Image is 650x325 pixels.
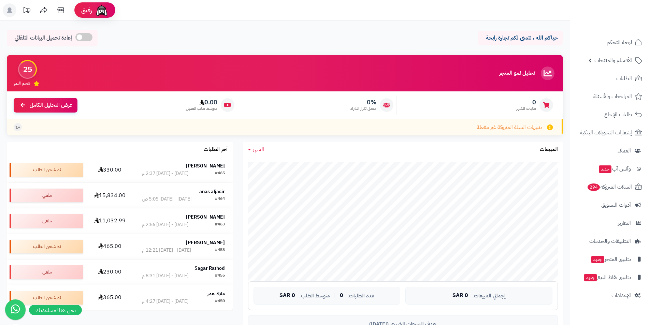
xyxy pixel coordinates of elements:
span: التطبيقات والخدمات [589,236,631,246]
strong: Sagar Rathod [194,265,225,272]
div: ملغي [10,265,83,279]
a: إشعارات التحويلات البنكية [574,124,646,141]
span: المراجعات والأسئلة [593,92,632,101]
span: لوحة التحكم [607,38,632,47]
a: لوحة التحكم [574,34,646,50]
span: الأقسام والمنتجات [594,56,632,65]
div: [DATE] - [DATE] 5:05 ص [142,196,191,203]
span: متوسط طلب العميل [186,106,217,112]
div: [DATE] - [DATE] 8:31 م [142,272,188,279]
span: طلبات الشهر [516,106,536,112]
strong: [PERSON_NAME] [186,213,225,221]
span: الطلبات [616,74,632,83]
span: طلبات الإرجاع [604,110,632,119]
strong: [PERSON_NAME] [186,239,225,246]
span: العملاء [618,146,631,156]
div: #450 [215,298,225,305]
a: التقارير [574,215,646,231]
td: 330.00 [86,157,134,182]
strong: anas aljasir [199,188,225,195]
img: ai-face.png [95,3,109,17]
span: 0 [516,99,536,106]
span: الإعدادات [611,291,631,300]
a: وآتس آبجديد [574,161,646,177]
div: ملغي [10,214,83,228]
h3: المبيعات [540,147,558,153]
p: حياكم الله ، نتمنى لكم تجارة رابحة [483,34,558,42]
div: [DATE] - [DATE] 12:21 م [142,247,191,254]
div: #464 [215,196,225,203]
a: الطلبات [574,70,646,87]
span: عرض التحليل الكامل [30,101,72,109]
span: الشهر [253,145,264,153]
span: جديد [584,274,597,281]
span: 0% [350,99,376,106]
a: السلات المتروكة294 [574,179,646,195]
span: جديد [599,165,611,173]
a: تطبيق نقاط البيعجديد [574,269,646,285]
span: 0 SAR [279,293,295,299]
strong: ملاك عمر [207,290,225,297]
a: أدوات التسويق [574,197,646,213]
strong: [PERSON_NAME] [186,162,225,169]
td: 15,834.00 [86,183,134,208]
span: متوسط الطلب: [299,293,330,299]
span: إشعارات التحويلات البنكية [580,128,632,137]
span: 0 SAR [452,293,468,299]
a: تطبيق المتجرجديد [574,251,646,267]
span: وآتس آب [598,164,631,174]
span: التقارير [618,218,631,228]
span: معدل تكرار الشراء [350,106,376,112]
span: رفيق [81,6,92,14]
span: 0 [340,293,343,299]
span: السلات المتروكة [587,182,632,192]
div: #458 [215,247,225,254]
h3: آخر الطلبات [204,147,228,153]
span: أدوات التسويق [601,200,631,210]
div: [DATE] - [DATE] 2:37 م [142,170,188,177]
div: تم شحن الطلب [10,163,83,177]
div: [DATE] - [DATE] 2:56 م [142,221,188,228]
span: تقييم النمو [14,80,30,86]
span: 294 [588,183,600,191]
span: جديد [591,256,604,263]
div: #465 [215,170,225,177]
a: التطبيقات والخدمات [574,233,646,249]
span: تنبيهات السلة المتروكة غير مفعلة [477,123,542,131]
span: إعادة تحميل البيانات التلقائي [15,34,72,42]
div: تم شحن الطلب [10,291,83,305]
div: #463 [215,221,225,228]
div: ملغي [10,189,83,202]
td: 365.00 [86,285,134,310]
td: 230.00 [86,260,134,285]
a: العملاء [574,143,646,159]
span: +1 [15,124,20,130]
a: تحديثات المنصة [18,3,35,19]
div: #455 [215,272,225,279]
span: عدد الطلبات: [347,293,374,299]
td: 11,032.99 [86,208,134,234]
a: عرض التحليل الكامل [14,98,77,113]
span: تطبيق نقاط البيع [583,272,631,282]
span: 0.00 [186,99,217,106]
div: تم شحن الطلب [10,240,83,253]
h3: تحليل نمو المتجر [499,70,535,76]
a: الشهر [248,146,264,153]
span: | [334,293,336,298]
a: الإعدادات [574,287,646,304]
a: المراجعات والأسئلة [574,88,646,105]
div: [DATE] - [DATE] 4:27 م [142,298,188,305]
td: 465.00 [86,234,134,259]
a: طلبات الإرجاع [574,106,646,123]
span: إجمالي المبيعات: [472,293,506,299]
span: تطبيق المتجر [591,254,631,264]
